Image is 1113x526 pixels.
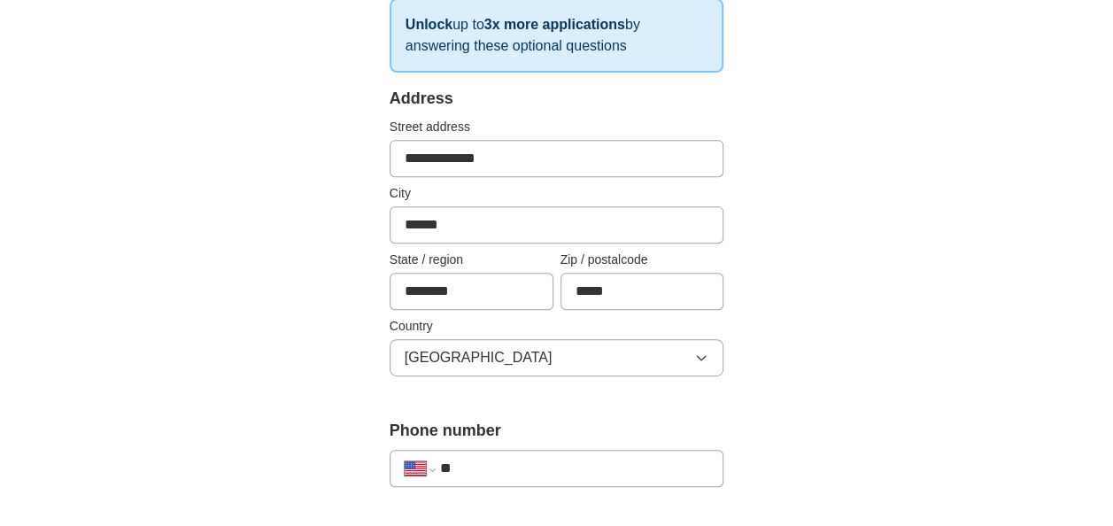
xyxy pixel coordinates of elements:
[390,339,724,376] button: [GEOGRAPHIC_DATA]
[390,251,553,269] label: State / region
[390,87,724,111] div: Address
[484,17,625,32] strong: 3x more applications
[390,419,724,443] label: Phone number
[405,347,553,368] span: [GEOGRAPHIC_DATA]
[390,184,724,203] label: City
[390,317,724,336] label: Country
[390,118,724,136] label: Street address
[560,251,724,269] label: Zip / postalcode
[406,17,452,32] strong: Unlock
